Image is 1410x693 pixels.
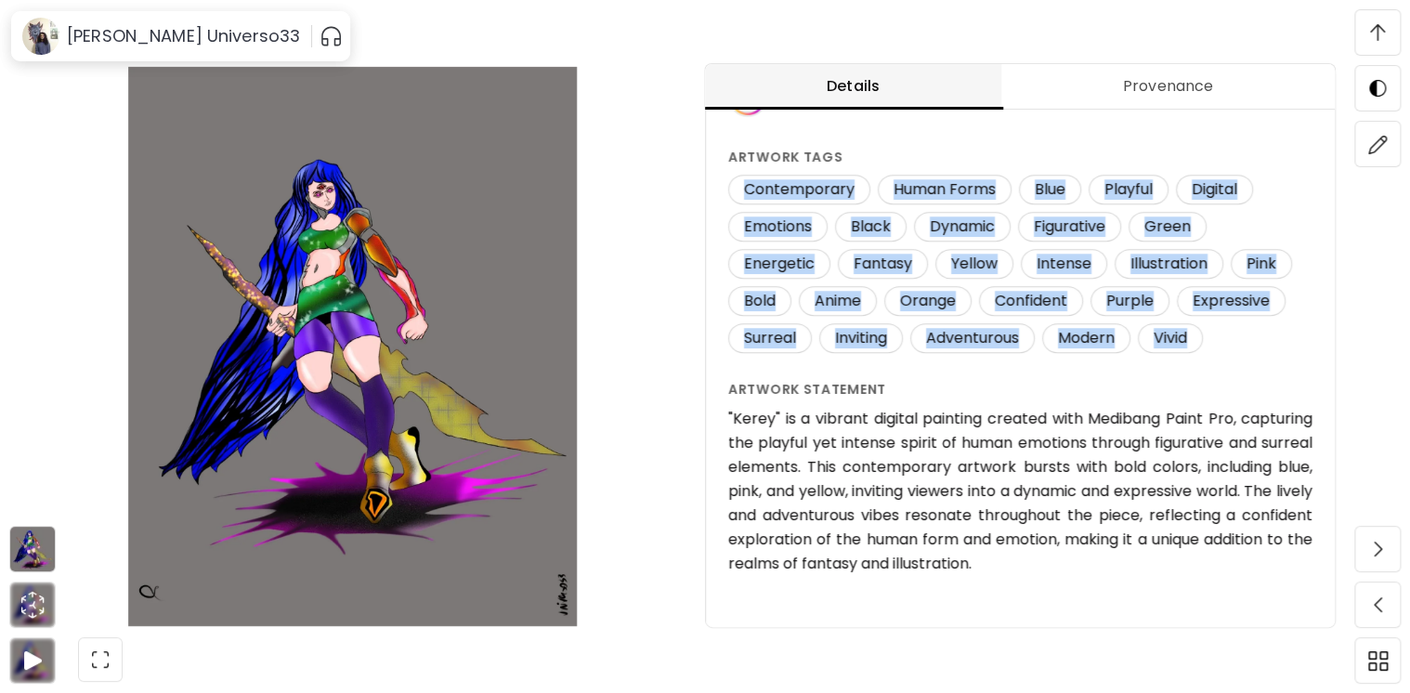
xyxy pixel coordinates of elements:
span: Fantasy [842,254,923,274]
span: Modern [1047,328,1126,348]
span: Bold [733,291,787,311]
span: Provenance [1012,75,1324,98]
h6: [PERSON_NAME] Universo33 [67,25,300,47]
span: Confident [984,291,1078,311]
span: Pink [1235,254,1287,274]
span: Surreal [733,328,807,348]
span: Dynamic [919,216,1006,237]
h6: Artwork tags [728,147,1312,167]
div: animation [18,590,47,620]
span: Expressive [1182,291,1281,311]
span: Digital [1181,179,1248,200]
span: Blue [1024,179,1077,200]
span: Playful [1093,179,1164,200]
span: Illustration [1119,254,1219,274]
h6: Artwork Statement [728,379,1312,399]
span: Inviting [824,328,898,348]
h6: "Kerey" is a vibrant digital painting created with Medibang Paint Pro, capturing the playful yet ... [728,407,1312,576]
span: Contemporary [733,179,866,200]
span: Vivid [1142,328,1198,348]
span: Emotions [733,216,823,237]
button: pauseOutline IconGradient Icon [320,21,343,51]
span: Figurative [1023,216,1116,237]
span: Details [716,75,990,98]
span: Black [840,216,902,237]
span: Anime [803,291,872,311]
span: Adventurous [915,328,1030,348]
span: Purple [1095,291,1165,311]
span: Green [1133,216,1202,237]
span: Orange [889,291,967,311]
span: Energetic [733,254,826,274]
span: Intense [1025,254,1103,274]
span: Human Forms [882,179,1007,200]
span: Yellow [940,254,1009,274]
